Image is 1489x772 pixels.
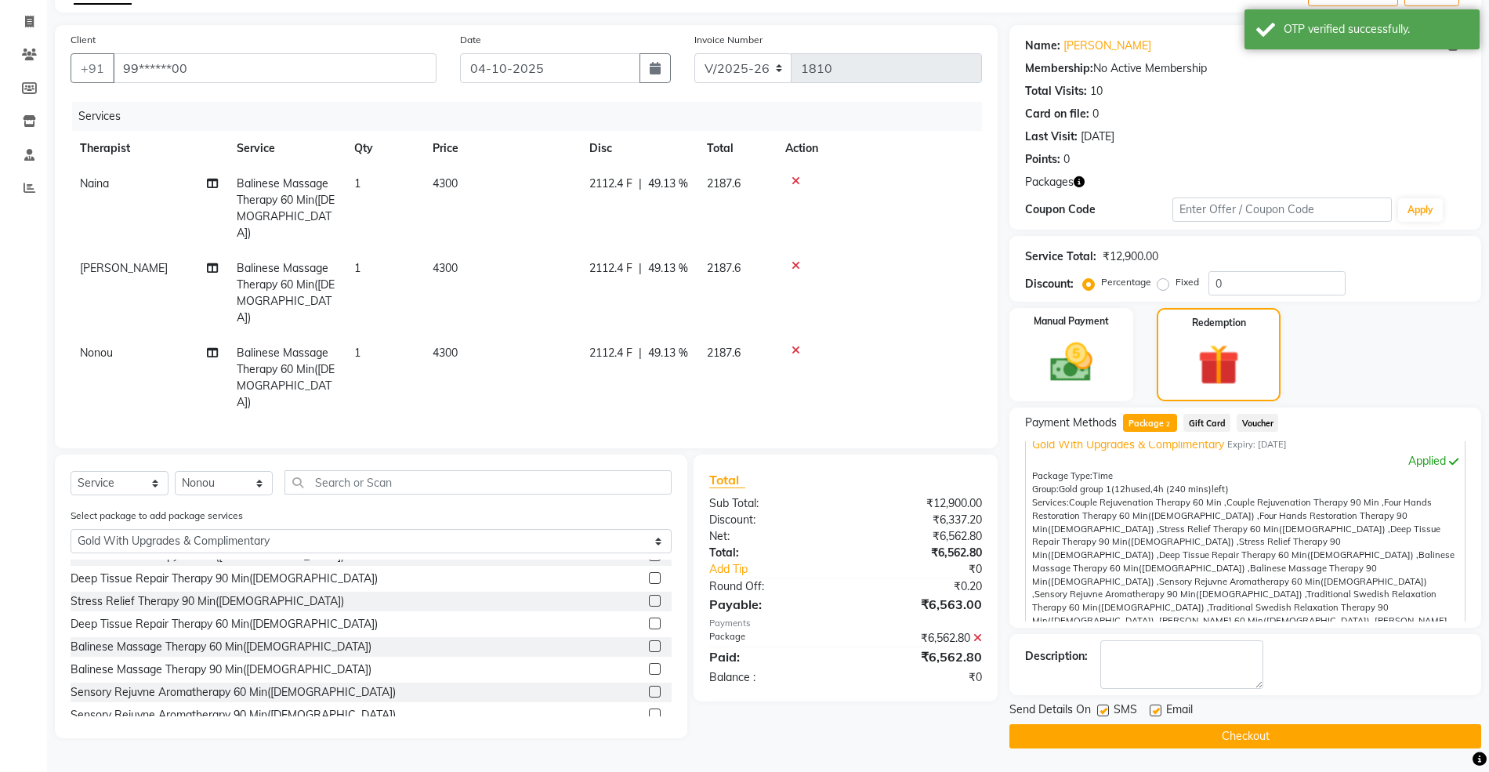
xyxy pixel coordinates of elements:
div: Balinese Massage Therapy 90 Min([DEMOGRAPHIC_DATA]) [71,661,371,678]
div: Sub Total: [697,495,846,512]
span: 2 [1164,420,1172,429]
div: ₹6,337.20 [846,512,994,528]
div: Sensory Rejuvne Aromatherapy 90 Min([DEMOGRAPHIC_DATA]) [71,707,396,723]
span: Expiry: [DATE] [1227,438,1287,451]
span: (12h [1111,484,1131,495]
span: Nonou [80,346,113,360]
span: [PERSON_NAME] 60 Min([DEMOGRAPHIC_DATA]) , [1159,615,1375,626]
button: Apply [1398,198,1443,222]
span: Balinese Massage Therapy 60 Min([DEMOGRAPHIC_DATA]) [237,346,335,409]
div: ₹0 [846,669,994,686]
div: 0 [1063,151,1070,168]
div: No Active Membership [1025,60,1465,77]
div: Stress Relief Therapy 90 Min([DEMOGRAPHIC_DATA]) [71,593,344,610]
span: Gift Card [1183,414,1230,432]
div: Package [697,630,846,647]
span: Four Hands Restoration Therapy 60 Min([DEMOGRAPHIC_DATA]) , [1032,497,1432,521]
div: OTP verified successfully. [1284,21,1468,38]
span: | [639,345,642,361]
input: Search or Scan [284,470,672,495]
div: ₹12,900.00 [846,495,994,512]
div: Total Visits: [1025,83,1087,100]
span: 2112.4 F [589,345,632,361]
div: ₹6,563.00 [846,595,994,614]
div: Payments [709,617,982,630]
span: Balinese Massage Therapy 90 Min([DEMOGRAPHIC_DATA]) , [1032,563,1377,587]
div: Net: [697,528,846,545]
img: _gift.svg [1185,339,1252,390]
div: Paid: [697,647,846,666]
span: Balinese Massage Therapy 60 Min([DEMOGRAPHIC_DATA]) , [1032,549,1455,574]
a: Add Tip [697,561,871,578]
span: Traditional Swedish Relaxation Therapy 90 Min([DEMOGRAPHIC_DATA]) , [1032,602,1389,626]
img: _cash.svg [1037,338,1106,387]
div: Total: [697,545,846,561]
div: ₹6,562.80 [846,528,994,545]
th: Therapist [71,131,227,166]
div: Payable: [697,595,846,614]
label: Fixed [1176,275,1199,289]
button: +91 [71,53,114,83]
label: Invoice Number [694,33,763,47]
span: | [639,260,642,277]
span: Balinese Massage Therapy 60 Min([DEMOGRAPHIC_DATA]) [237,261,335,324]
div: ₹6,562.80 [846,545,994,561]
span: 2187.6 [707,346,741,360]
div: Discount: [697,512,846,528]
div: Applied [1032,453,1458,469]
div: Card on file: [1025,106,1089,122]
label: Manual Payment [1034,314,1109,328]
div: ₹6,562.80 [846,630,994,647]
div: Balance : [697,669,846,686]
div: ₹12,900.00 [1103,248,1158,265]
div: Points: [1025,151,1060,168]
span: 4300 [433,176,458,190]
span: Voucher [1237,414,1278,432]
div: ₹0.20 [846,578,994,595]
th: Service [227,131,345,166]
span: 1 [354,261,360,275]
a: [PERSON_NAME] [1063,38,1151,54]
div: ₹0 [871,561,994,578]
span: Deep Tissue Repair Therapy 60 Min([DEMOGRAPHIC_DATA]) , [1159,549,1418,560]
span: Balinese Massage Therapy 60 Min([DEMOGRAPHIC_DATA]) [237,176,335,240]
span: 4h (240 mins) [1153,484,1212,495]
div: Membership: [1025,60,1093,77]
span: Send Details On [1009,701,1091,721]
label: Select package to add package services [71,509,243,523]
th: Total [697,131,776,166]
span: 4300 [433,346,458,360]
div: 10 [1090,83,1103,100]
th: Qty [345,131,423,166]
div: ₹6,562.80 [846,647,994,666]
label: Percentage [1101,275,1151,289]
div: Balinese Massage Therapy 60 Min([DEMOGRAPHIC_DATA]) [71,639,371,655]
span: | [639,176,642,192]
span: Naina [80,176,109,190]
div: Deep Tissue Repair Therapy 90 Min([DEMOGRAPHIC_DATA]) [71,571,378,587]
span: 2187.6 [707,261,741,275]
span: Four Hands Restoration Therapy 90 Min([DEMOGRAPHIC_DATA]) , [1032,510,1407,535]
label: Date [460,33,481,47]
span: Gold With Upgrades & Complimentary [1032,437,1224,453]
span: 1 [354,176,360,190]
span: [PERSON_NAME] [80,261,168,275]
span: SMS [1114,701,1137,721]
span: Time [1092,470,1113,481]
span: Group: [1032,484,1059,495]
span: Services: [1032,497,1069,508]
span: used, left) [1059,484,1229,495]
span: Total [709,472,745,488]
label: Redemption [1192,316,1246,330]
span: Stress Relief Therapy 60 Min([DEMOGRAPHIC_DATA]) , [1159,524,1390,535]
div: 0 [1092,106,1099,122]
span: Package [1123,414,1177,432]
span: 49.13 % [648,260,688,277]
th: Disc [580,131,697,166]
span: Packages [1025,174,1074,190]
span: 1 [354,346,360,360]
span: 4300 [433,261,458,275]
span: Gold group 1 [1059,484,1111,495]
span: Email [1166,701,1193,721]
span: Payment Methods [1025,415,1117,431]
